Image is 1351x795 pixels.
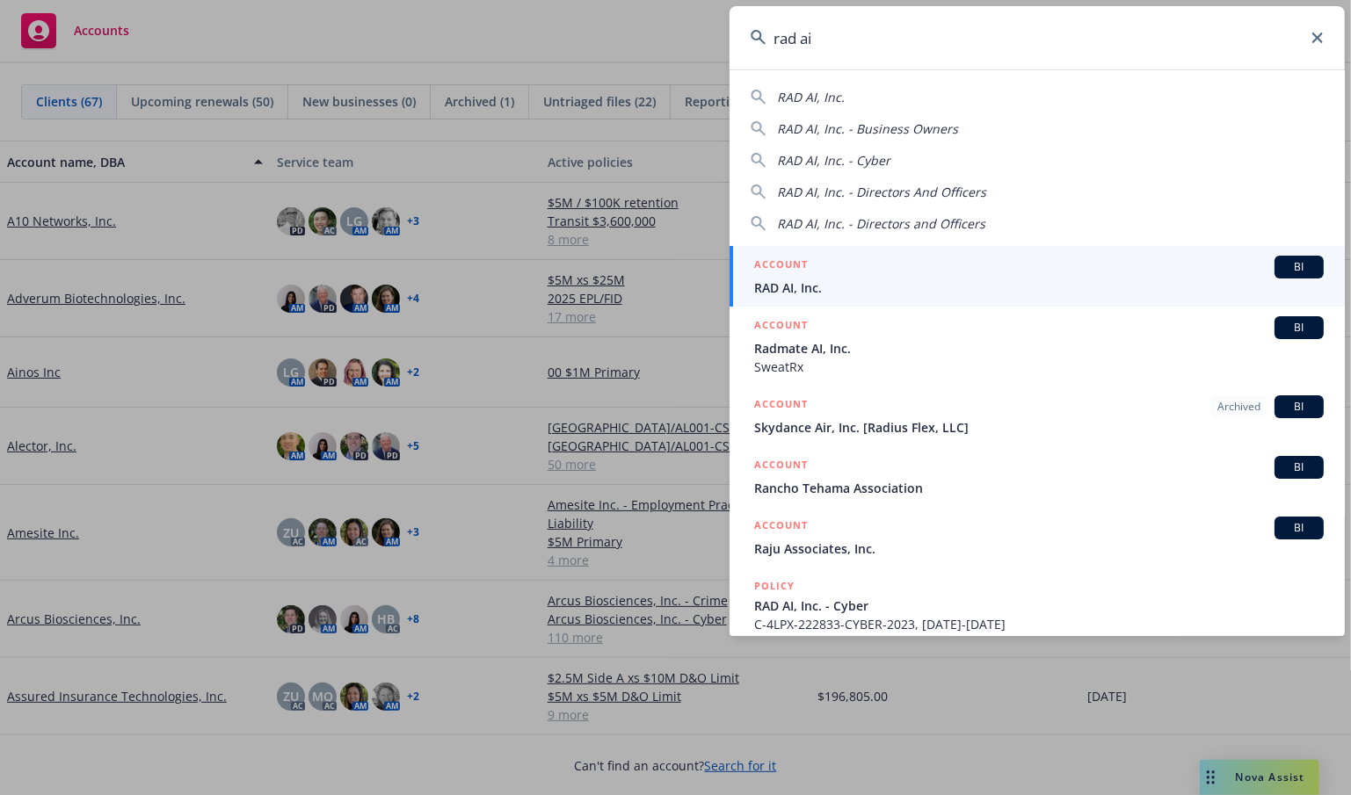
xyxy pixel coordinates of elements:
[777,184,986,200] span: RAD AI, Inc. - Directors And Officers
[730,446,1345,507] a: ACCOUNTBIRancho Tehama Association
[730,386,1345,446] a: ACCOUNTArchivedBISkydance Air, Inc. [Radius Flex, LLC]
[1282,320,1317,336] span: BI
[1282,459,1317,475] span: BI
[1282,520,1317,536] span: BI
[754,539,1324,558] span: Raju Associates, Inc.
[754,577,795,595] h5: POLICY
[754,456,808,477] h5: ACCOUNT
[777,120,958,137] span: RAD AI, Inc. - Business Owners
[754,517,808,538] h5: ACCOUNT
[730,567,1345,643] a: POLICYRAD AI, Inc. - CyberC-4LPX-222833-CYBER-2023, [DATE]-[DATE]
[754,358,1324,376] span: SweatRx
[754,395,808,416] h5: ACCOUNT
[730,507,1345,567] a: ACCOUNTBIRaju Associates, Inc.
[754,479,1324,497] span: Rancho Tehama Association
[754,278,1324,297] span: RAD AI, Inc.
[754,418,1324,437] span: Skydance Air, Inc. [Radius Flex, LLC]
[754,615,1324,633] span: C-4LPX-222833-CYBER-2023, [DATE]-[DATE]
[777,89,845,105] span: RAD AI, Inc.
[1282,399,1317,415] span: BI
[754,316,808,337] h5: ACCOUNT
[730,246,1345,307] a: ACCOUNTBIRAD AI, Inc.
[730,307,1345,386] a: ACCOUNTBIRadmate AI, Inc.SweatRx
[754,596,1324,615] span: RAD AI, Inc. - Cyber
[754,256,808,277] h5: ACCOUNT
[754,339,1324,358] span: Radmate AI, Inc.
[777,152,890,169] span: RAD AI, Inc. - Cyber
[1282,259,1317,275] span: BI
[730,6,1345,69] input: Search...
[777,215,985,232] span: RAD AI, Inc. - Directors and Officers
[1217,399,1260,415] span: Archived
